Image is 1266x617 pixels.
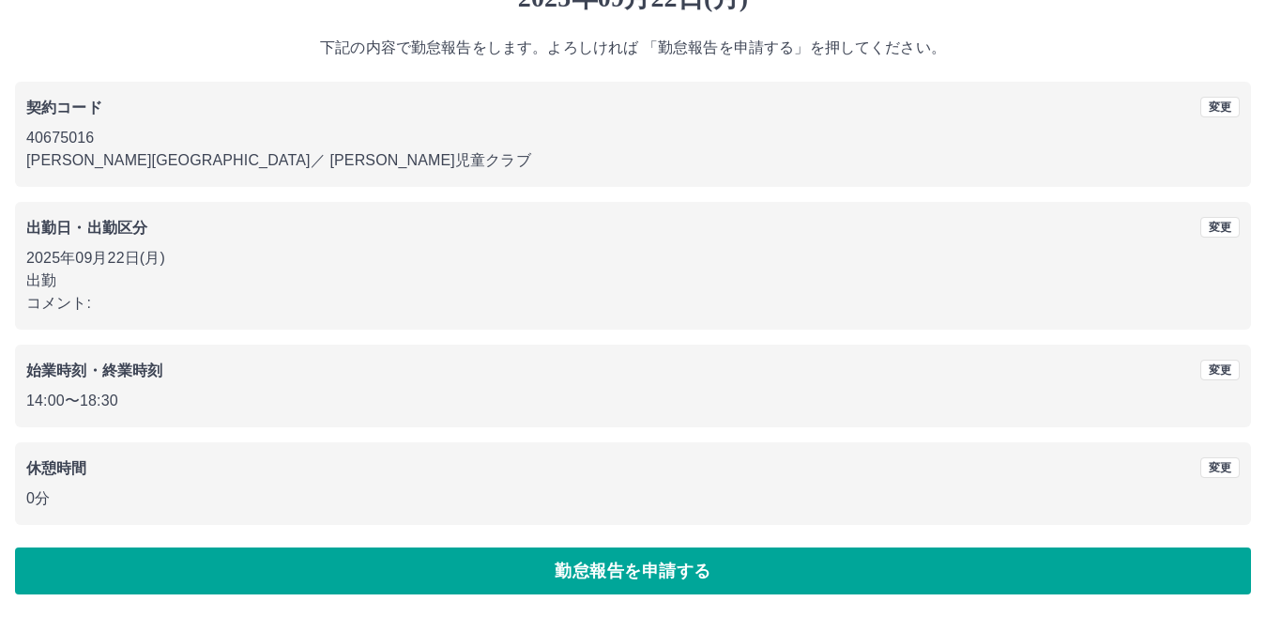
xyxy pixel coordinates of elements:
p: 14:00 〜 18:30 [26,390,1240,412]
button: 勤怠報告を申請する [15,548,1251,594]
button: 変更 [1200,360,1240,380]
p: 2025年09月22日(月) [26,247,1240,270]
b: 始業時刻・終業時刻 [26,362,162,378]
b: 休憩時間 [26,460,87,476]
button: 変更 [1200,457,1240,478]
p: [PERSON_NAME][GEOGRAPHIC_DATA] ／ [PERSON_NAME]児童クラブ [26,149,1240,172]
b: 契約コード [26,100,102,116]
button: 変更 [1200,217,1240,238]
p: 出勤 [26,270,1240,292]
p: コメント: [26,292,1240,315]
button: 変更 [1200,97,1240,117]
p: 下記の内容で勤怠報告をします。よろしければ 「勤怠報告を申請する」を押してください。 [15,37,1251,59]
b: 出勤日・出勤区分 [26,220,147,236]
p: 0分 [26,487,1240,510]
p: 40675016 [26,127,1240,149]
